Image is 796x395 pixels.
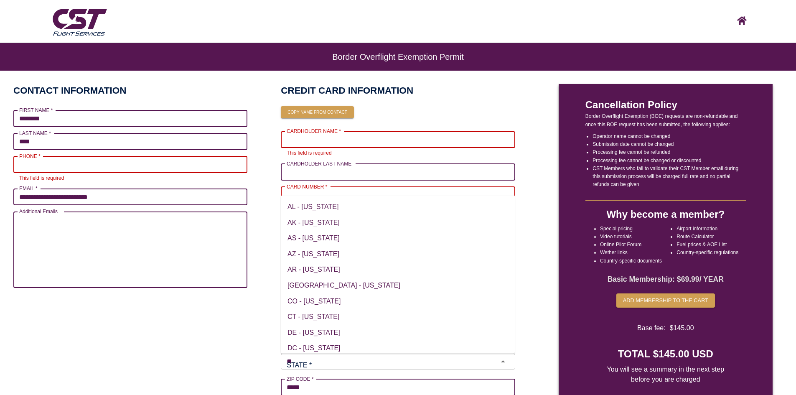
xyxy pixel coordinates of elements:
[737,16,747,25] img: CST logo, click here to go home screen
[281,325,515,341] li: DE - [US_STATE]
[601,364,730,385] span: You will see a summary in the next step before you are charged
[19,153,41,160] label: PHONE *
[13,84,126,97] h2: CONTACT INFORMATION
[593,165,746,189] li: CST Members who fail to validate their CST Member email during this submission process will be ch...
[281,84,515,97] h2: CREDIT CARD INFORMATION
[33,56,763,57] h6: Border Overflight Exemption Permit
[281,278,515,293] li: [GEOGRAPHIC_DATA] - [US_STATE]
[281,262,515,278] li: AR - [US_STATE]
[616,293,715,308] button: Add membership to the cart
[585,97,746,112] p: Cancellation Policy
[281,215,515,231] li: AK - [US_STATE]
[287,127,341,135] label: CARDHOLDER NAME *
[637,323,666,333] span: Base fee:
[19,130,51,137] label: LAST NAME *
[593,157,746,165] li: Processing fee cannot be changed or discounted
[618,347,713,361] h4: TOTAL $145.00 USD
[19,208,58,215] label: Additional Emails
[493,356,512,367] button: Close
[287,183,327,190] label: CARD NUMBER *
[281,340,515,356] li: DC - [US_STATE]
[19,174,242,183] p: This field is required
[600,225,662,233] li: Special pricing
[287,375,313,382] label: ZIP CODE *
[281,106,353,119] button: Copy name from contact
[600,257,662,265] li: Country-specific documents
[676,241,738,249] li: Fuel prices & AOE List
[670,323,694,333] span: $ 145.00
[281,230,515,246] li: AS - [US_STATE]
[287,149,509,158] p: This field is required
[600,249,662,257] li: Wether links
[593,140,746,148] li: Submission date cannot be changed
[608,275,724,283] strong: Basic Membership: $ 69.99 / YEAR
[600,233,662,241] li: Video tutorials
[281,309,515,325] li: CT - [US_STATE]
[287,160,351,167] label: CARDHOLDER LAST NAME
[19,289,242,298] p: Up to X email addresses separated by a comma
[585,112,746,129] span: Border Overflight Exemption (BOE) requests are non-refundable and once this BOE request has been ...
[676,249,738,257] li: Country-specific regulations
[281,293,515,309] li: CO - [US_STATE]
[676,233,738,241] li: Route Calculator
[676,225,738,233] li: Airport information
[606,207,725,222] h4: Why become a member?
[593,148,746,156] li: Processing fee cannot be refunded
[19,185,38,192] label: EMAIL *
[51,5,109,38] img: CST Flight Services logo
[600,241,662,249] li: Online Pilot Forum
[19,107,53,114] label: FIRST NAME *
[281,246,515,262] li: AZ - [US_STATE]
[593,133,746,140] li: Operator name cannot be changed
[281,199,515,215] li: AL - [US_STATE]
